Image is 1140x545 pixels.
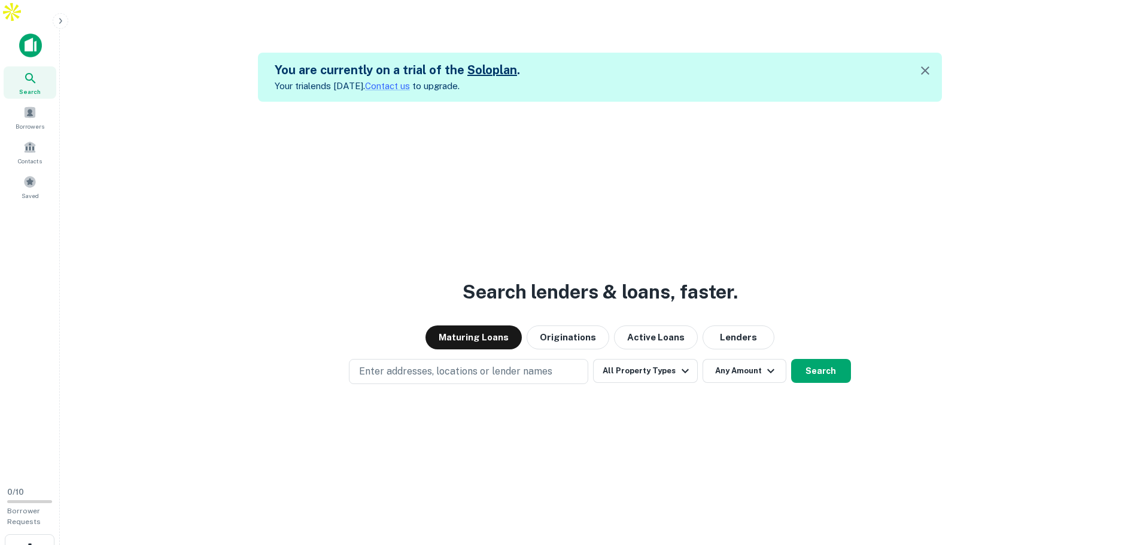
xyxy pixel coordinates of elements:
a: Contacts [4,136,56,168]
button: Any Amount [703,359,786,383]
iframe: Chat Widget [1080,449,1140,507]
span: Contacts [18,156,42,166]
span: 0 / 10 [7,488,24,497]
button: All Property Types [593,359,697,383]
a: Saved [4,170,56,203]
img: capitalize-icon.png [19,34,42,57]
button: Enter addresses, locations or lender names [349,359,588,384]
a: Contact us [365,81,410,91]
button: Active Loans [614,325,698,349]
span: Borrower Requests [7,507,41,526]
span: Search [19,87,41,96]
button: Lenders [703,325,774,349]
h5: You are currently on a trial of the . [275,61,520,79]
button: Maturing Loans [425,325,522,349]
a: Borrowers [4,101,56,133]
a: Search [4,66,56,99]
span: Borrowers [16,121,44,131]
p: Enter addresses, locations or lender names [359,364,552,379]
h3: Search lenders & loans, faster. [463,278,738,306]
button: Originations [527,325,609,349]
p: Your trial ends [DATE]. to upgrade. [275,79,520,93]
a: Soloplan [467,63,517,77]
span: Saved [22,191,39,200]
button: Search [791,359,851,383]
